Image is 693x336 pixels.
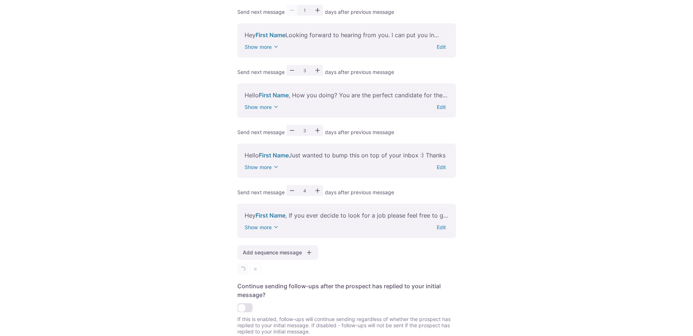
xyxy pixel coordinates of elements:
p: Hello Just wanted to bump this on top of your inbox :) Thanks [245,151,449,160]
button: Remove [287,5,297,16]
button: Show more [245,103,280,110]
span: First Name [256,31,285,39]
button: Remove [287,185,297,196]
button: Edit [434,224,449,230]
button: Edit [434,164,449,170]
button: Remove [287,125,297,136]
p: Hey , If you ever decide to look for a job please feel free to get in touch and I will be happy t... [245,211,449,220]
button: Show more [245,163,280,171]
button: Close [250,263,261,274]
span: days after previous message [325,189,394,195]
span: days after previous message [325,69,394,75]
button: Add [312,125,323,136]
span: First Name [259,91,289,99]
button: Add [312,185,323,196]
button: Edit [434,44,449,50]
span: Send next message [237,69,285,75]
span: days after previous message [325,129,394,135]
button: Show more [245,223,280,231]
span: Send next message [237,189,285,195]
button: Edit [434,104,449,110]
button: Show more [245,43,280,50]
label: Continue sending follow-ups after the prospect has replied to your initial message? [237,282,451,299]
span: days after previous message [325,9,394,15]
div: If this is enabled, follow-ups will continue sending regardless of whether the prospect has repli... [237,316,456,335]
p: Hey Looking forward to hearing from you. I can put you in touch with some of the best recruitment... [245,31,449,39]
button: Add [312,5,323,16]
button: Remove [287,65,297,76]
span: Send next message [237,9,285,15]
span: Send next message [237,129,285,135]
p: Hello , How you doing? You are the perfect candidate for the companies I am working with so I am ... [245,91,449,99]
span: First Name [256,212,285,219]
button: Add [312,65,323,76]
span: First Name [259,152,289,159]
button: Add sequence message [237,245,318,260]
button: Save [237,263,248,274]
